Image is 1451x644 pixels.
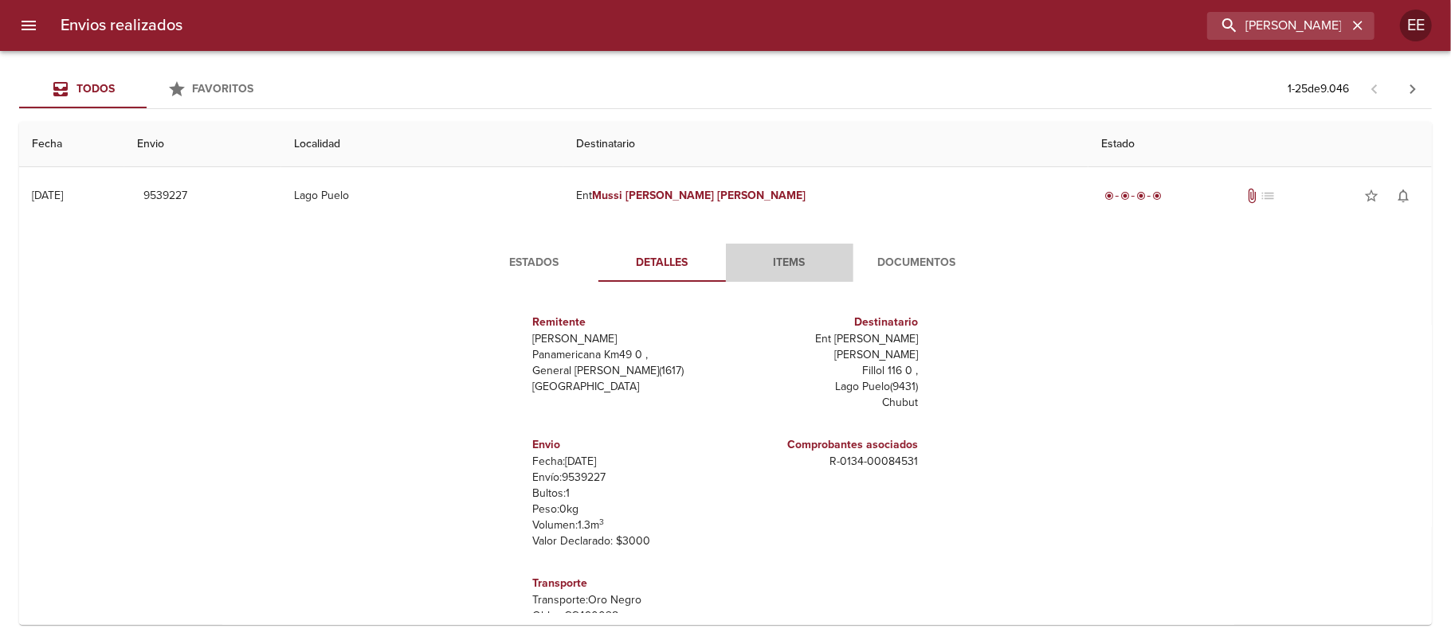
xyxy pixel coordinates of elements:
[608,253,716,273] span: Detalles
[1104,191,1114,201] span: radio_button_checked
[533,486,720,502] p: Bultos: 1
[625,189,714,202] em: [PERSON_NAME]
[732,379,919,395] p: Lago Puelo ( 9431 )
[533,592,720,608] p: Transporte: Oro Negro
[76,82,115,96] span: Todos
[281,122,564,167] th: Localidad
[533,517,720,533] p: Volumen: 1.3 m
[533,575,720,592] h6: Transporte
[1260,188,1276,204] span: No tiene pedido asociado
[137,181,194,211] button: 9539227
[1207,12,1347,40] input: buscar
[1355,180,1387,212] button: Agregar a favoritos
[732,395,919,411] p: Chubut
[732,314,919,331] h6: Destinatario
[732,363,919,379] p: Fillol 116 0 ,
[1394,70,1432,108] span: Pagina siguiente
[533,454,720,470] p: Fecha: [DATE]
[471,244,981,282] div: Tabs detalle de guia
[1088,122,1432,167] th: Estado
[32,189,63,202] div: [DATE]
[281,167,564,224] td: Lago Puelo
[717,189,806,202] em: [PERSON_NAME]
[1387,180,1419,212] button: Activar notificaciones
[533,347,720,363] p: Panamericana Km49 0 ,
[1400,10,1432,41] div: Abrir información de usuario
[533,436,720,454] h6: Envio
[863,253,971,273] span: Documentos
[1395,188,1411,204] span: notifications_none
[732,436,919,454] h6: Comprobantes asociados
[1288,81,1349,97] p: 1 - 25 de 9.046
[1400,10,1432,41] div: EE
[533,533,720,549] p: Valor Declarado: $ 3000
[19,70,274,108] div: Tabs Envios
[1355,80,1394,96] span: Pagina anterior
[533,363,720,379] p: General [PERSON_NAME] ( 1617 )
[563,167,1088,224] td: Ent
[1120,191,1130,201] span: radio_button_checked
[533,502,720,517] p: Peso: 0 kg
[1244,188,1260,204] span: Tiene documentos adjuntos
[1101,188,1165,204] div: Entregado
[1363,188,1379,204] span: star_border
[533,470,720,486] p: Envío: 9539227
[533,331,720,347] p: [PERSON_NAME]
[563,122,1088,167] th: Destinatario
[124,122,281,167] th: Envio
[1152,191,1162,201] span: radio_button_checked
[732,454,919,470] p: R - 0134 - 00084531
[480,253,589,273] span: Estados
[143,186,187,206] span: 9539227
[19,122,124,167] th: Fecha
[592,189,622,202] em: Mussi
[732,331,919,363] p: Ent [PERSON_NAME] [PERSON_NAME]
[533,379,720,395] p: [GEOGRAPHIC_DATA]
[61,13,182,38] h6: Envios realizados
[10,6,48,45] button: menu
[600,517,605,527] sup: 3
[533,314,720,331] h6: Remitente
[1136,191,1146,201] span: radio_button_checked
[533,608,720,624] p: Oblea: CC490028
[193,82,254,96] span: Favoritos
[735,253,844,273] span: Items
